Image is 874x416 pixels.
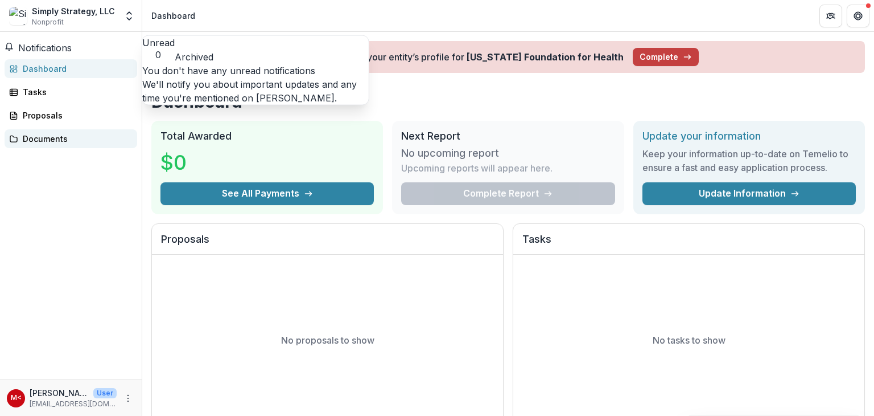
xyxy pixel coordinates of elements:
[467,51,624,63] strong: [US_STATE] Foundation for Health
[5,41,72,55] button: Notifications
[9,7,27,25] img: Simply Strategy, LLC
[23,109,128,121] div: Proposals
[23,63,128,75] div: Dashboard
[30,387,89,399] p: [PERSON_NAME] <[EMAIL_ADDRESS][DOMAIN_NAME]>
[160,147,246,178] h3: $0
[256,50,624,64] div: Please complete/confirm your entity’s profile for
[522,233,855,255] h2: Tasks
[5,106,137,125] a: Proposals
[151,91,865,112] h1: Dashboard
[642,130,856,142] h2: Update your information
[5,83,137,101] a: Tasks
[281,333,374,347] p: No proposals to show
[160,130,374,142] h2: Total Awarded
[121,5,137,27] button: Open entity switcher
[5,129,137,148] a: Documents
[151,10,195,22] div: Dashboard
[18,42,72,54] span: Notifications
[142,36,175,60] button: Unread
[847,5,869,27] button: Get Help
[23,133,128,145] div: Documents
[142,78,369,105] p: We'll notify you about important updates and any time you're mentioned on [PERSON_NAME].
[175,50,213,64] button: Archived
[32,5,115,17] div: Simply Strategy, LLC
[160,182,374,205] button: See All Payments
[32,17,64,27] span: Nonprofit
[11,394,22,402] div: Ms. Reggi Rideout <rrideout@simplystrategy.net>
[93,388,117,398] p: User
[23,86,128,98] div: Tasks
[642,182,856,205] a: Update Information
[653,333,725,347] p: No tasks to show
[401,161,553,175] p: Upcoming reports will appear here.
[30,399,117,409] p: [EMAIL_ADDRESS][DOMAIN_NAME]
[819,5,842,27] button: Partners
[142,50,175,60] span: 0
[121,391,135,405] button: More
[142,64,369,78] p: You don't have any unread notifications
[401,130,615,142] h2: Next Report
[401,147,499,160] h3: No upcoming report
[633,48,699,66] button: Complete
[147,7,200,24] nav: breadcrumb
[5,59,137,78] a: Dashboard
[642,147,856,174] h3: Keep your information up-to-date on Temelio to ensure a fast and easy application process.
[161,233,494,255] h2: Proposals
